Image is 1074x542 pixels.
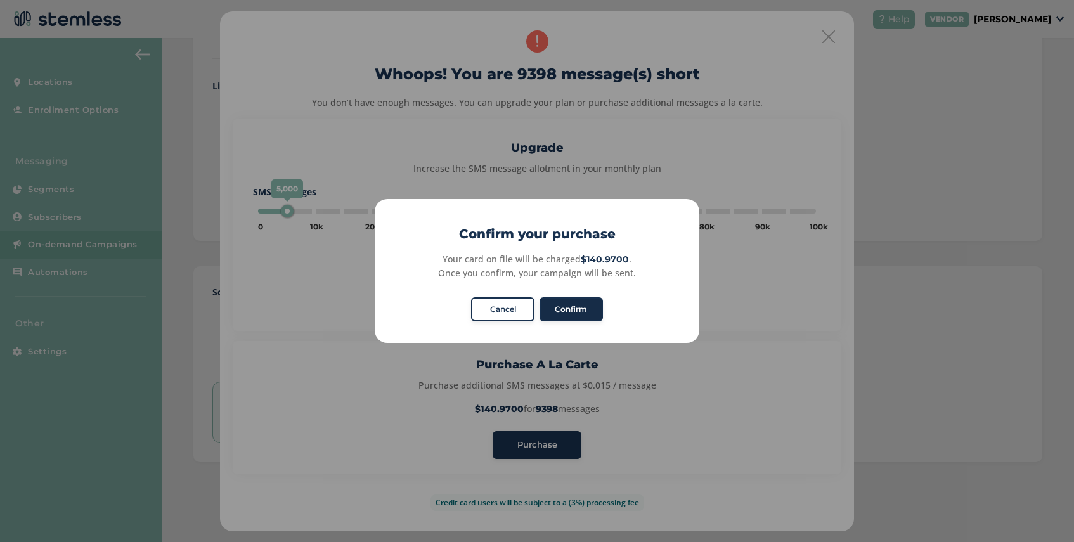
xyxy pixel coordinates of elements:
[540,297,603,321] button: Confirm
[389,252,685,280] div: Your card on file will be charged . Once you confirm, your campaign will be sent.
[581,254,629,265] strong: $140.9700
[471,297,534,321] button: Cancel
[1011,481,1074,542] iframe: Chat Widget
[375,224,699,243] h2: Confirm your purchase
